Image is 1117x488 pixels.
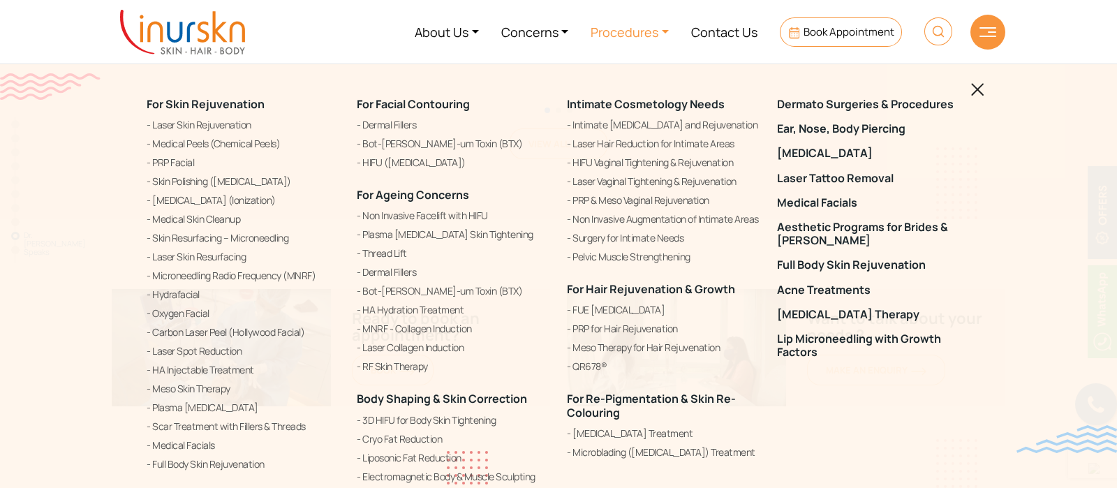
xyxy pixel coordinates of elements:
[147,418,340,435] a: Scar Treatment with Fillers & Threads
[120,10,245,54] img: inurskn-logo
[357,154,550,171] a: HIFU ([MEDICAL_DATA])
[357,320,550,337] a: MNRF - Collagen Induction
[357,431,550,448] a: Cryo Fat Reduction
[357,468,550,485] a: Electromagnetic Body & Muscle Sculpting
[357,302,550,318] a: HA Hydration Treatment
[777,172,970,185] a: Laser Tattoo Removal
[357,450,550,466] a: Liposonic Fat Reduction
[147,456,340,473] a: Full Body Skin Rejuvenation
[147,267,340,284] a: Microneedling Radio Frequency (MNRF)
[357,283,550,300] a: Bot-[PERSON_NAME]-um Toxin (BTX)
[147,324,340,341] a: Carbon Laser Peel (Hollywood Facial)
[357,207,550,224] a: Non Invasive Facelift with HIFU
[777,98,970,111] a: Dermato Surgeries & Procedures
[147,437,340,454] a: Medical Facials
[1016,425,1117,453] img: bluewave
[567,192,760,209] a: PRP & Meso Vaginal Rejuvenation
[777,332,970,359] a: Lip Microneedling with Growth Factors
[579,6,680,58] a: Procedures
[567,117,760,133] a: Intimate [MEDICAL_DATA] and Rejuvenation
[567,249,760,265] a: Pelvic Muscle Strengthening
[147,380,340,397] a: Meso Skin Therapy
[804,24,894,39] span: Book Appointment
[971,83,984,96] img: blackclosed
[567,302,760,318] a: FUE [MEDICAL_DATA]
[777,147,970,160] a: [MEDICAL_DATA]
[567,281,735,297] a: For Hair Rejuvenation & Growth
[147,399,340,416] a: Plasma [MEDICAL_DATA]
[567,211,760,228] a: Non Invasive Augmentation of Intimate Areas
[147,230,340,246] a: Skin Resurfacing – Microneedling
[357,96,470,112] a: For Facial Contouring
[147,286,340,303] a: Hydrafacial
[567,444,760,461] a: Microblading ([MEDICAL_DATA]) Treatment
[777,221,970,247] a: Aesthetic Programs for Brides & [PERSON_NAME]
[777,308,970,321] a: [MEDICAL_DATA] Therapy
[357,339,550,356] a: Laser Collagen Induction
[357,391,527,406] a: Body Shaping & Skin Correction
[567,230,760,246] a: Surgery for Intimate Needs
[357,187,469,202] a: For Ageing Concerns
[680,6,769,58] a: Contact Us
[147,192,340,209] a: [MEDICAL_DATA] (Ionization)
[567,173,760,190] a: Laser Vaginal Tightening & Rejuvenation
[147,154,340,171] a: PRP Facial
[567,358,760,375] a: QR678®
[147,96,265,112] a: For Skin Rejuvenation
[357,117,550,133] a: Dermal Fillers
[147,343,340,360] a: Laser Spot Reduction
[357,264,550,281] a: Dermal Fillers
[147,249,340,265] a: Laser Skin Resurfacing
[777,258,970,272] a: Full Body Skin Rejuvenation
[567,135,760,152] a: Laser Hair Reduction for Intimate Areas
[357,245,550,262] a: Thread Lift
[924,17,952,45] img: HeaderSearch
[780,17,902,47] a: Book Appointment
[567,425,760,442] a: [MEDICAL_DATA] Treatment
[404,6,490,58] a: About Us
[147,362,340,378] a: HA Injectable Treatment
[357,358,550,375] a: RF Skin Therapy
[147,117,340,133] a: Laser Skin Rejuvenation
[567,96,725,112] a: Intimate Cosmetology Needs
[567,339,760,356] a: Meso Therapy for Hair Rejuvenation
[567,320,760,337] a: PRP for Hair Rejuvenation
[357,412,550,429] a: 3D HIFU for Body Skin Tightening
[147,211,340,228] a: Medical Skin Cleanup
[567,391,736,420] a: For Re-Pigmentation & Skin Re-Colouring
[777,122,970,135] a: Ear, Nose, Body Piercing
[567,154,760,171] a: HIFU Vaginal Tightening & Rejuvenation
[147,173,340,190] a: Skin Polishing ([MEDICAL_DATA])
[357,226,550,243] a: Plasma [MEDICAL_DATA] Skin Tightening
[147,135,340,152] a: Medical Peels (Chemical Peels)
[490,6,580,58] a: Concerns
[777,283,970,297] a: Acne Treatments
[979,27,996,37] img: hamLine.svg
[777,196,970,209] a: Medical Facials
[147,305,340,322] a: Oxygen Facial
[357,135,550,152] a: Bot-[PERSON_NAME]-um Toxin (BTX)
